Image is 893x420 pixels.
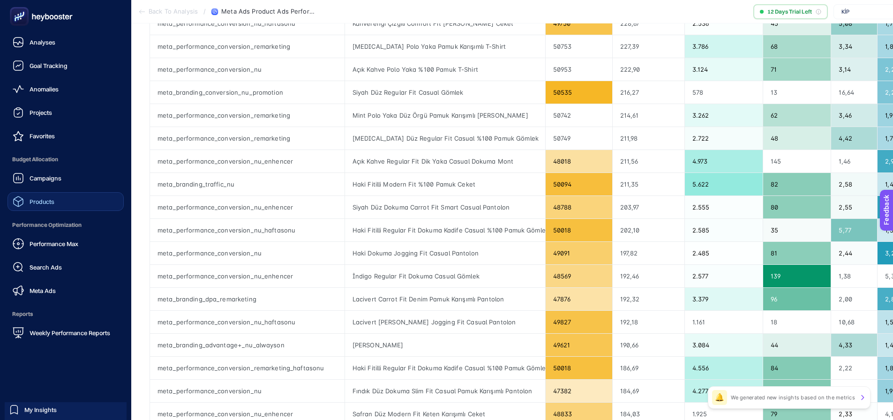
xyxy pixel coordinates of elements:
div: 4.973 [685,150,763,172]
a: Goal Tracking [8,56,124,75]
div: 192,18 [613,311,684,333]
div: 81 [763,242,831,264]
div: 4,42 [831,127,877,150]
div: 44 [763,334,831,356]
div: 3,46 [831,104,877,127]
div: 4.556 [685,357,763,379]
div: 13 [763,81,831,104]
a: Products [8,192,124,211]
div: 2.555 [685,196,763,218]
div: 2,17 [831,380,877,402]
span: Products [30,198,54,205]
div: 50953 [546,58,612,81]
span: Anomalies [30,85,59,93]
div: Mint Polo Yaka Düz Örgü Pamuk Karışımlı [PERSON_NAME] [345,104,545,127]
div: Kahverengi Çizgili Comfort Fit [PERSON_NAME] Ceket [345,12,545,35]
span: Meta Ads [30,287,56,294]
div: [MEDICAL_DATA] Polo Yaka Pamuk Karışımlı T-Shirt [345,35,545,58]
div: 96 [763,288,831,310]
div: meta_performance_conversion_nu_enhencer [150,196,345,218]
div: 48018 [546,150,612,172]
div: meta_performance_conversion_remarketing [150,35,345,58]
div: 2,58 [831,173,877,195]
span: Search Ads [30,263,62,271]
div: 2,44 [831,242,877,264]
div: [PERSON_NAME] [345,334,545,356]
span: Campaigns [30,174,61,182]
div: 192,46 [613,265,684,287]
div: meta_performance_conversion_nu_enhencer [150,265,345,287]
div: 35 [763,219,831,241]
div: 1,46 [831,150,877,172]
span: Weekly Performance Reports [30,329,110,337]
div: 49621 [546,334,612,356]
div: [MEDICAL_DATA] Düz Regular Fit Casual %100 Pamuk Gömlek [345,127,545,150]
div: 84 [763,357,831,379]
div: 1.161 [685,311,763,333]
div: 3.262 [685,104,763,127]
div: 50742 [546,104,612,127]
div: meta_performance_conversion_nu [150,380,345,402]
div: meta_performance_conversion_nu_haftasonu [150,219,345,241]
div: Açık Kahve Regular Fit Dik Yaka Casual Dokuma Mont [345,150,545,172]
div: Fındık Düz Dokuma Slim Fit Casual Pamuk Karışımlı Pantolon [345,380,545,402]
div: 2,55 [831,196,877,218]
div: 2.585 [685,219,763,241]
span: Favorites [30,132,55,140]
div: 211,56 [613,150,684,172]
a: Anomalies [8,80,124,98]
div: 49091 [546,242,612,264]
span: Back To Analysis [149,8,198,15]
a: Performance Max [8,234,124,253]
span: 12 Days Trial Left [767,8,812,15]
a: Favorites [8,127,124,145]
div: 85 [763,380,831,402]
div: 5,08 [831,12,877,35]
div: 3.084 [685,334,763,356]
div: Siyah Düz Dokuma Carrot Fit Smart Casual Pantolon [345,196,545,218]
div: Haki Fitilli Regular Fit Dokuma Kadife Casual %100 Pamuk Gömlek [345,219,545,241]
div: meta_performance_conversion_remarketing_haftasonu [150,357,345,379]
span: / [203,7,206,15]
span: Goal Tracking [30,62,68,69]
span: Analyses [30,38,55,46]
a: Search Ads [8,258,124,277]
div: Haki Fitilli Modern Fit %100 Pamuk Ceket [345,173,545,195]
div: 18 [763,311,831,333]
div: 203,97 [613,196,684,218]
div: 3,34 [831,35,877,58]
div: 2.536 [685,12,763,35]
div: meta_branding_traffic_nu [150,173,345,195]
div: 211,98 [613,127,684,150]
div: 214,61 [613,104,684,127]
div: meta_performance_conversion_nu_haftasonu [150,12,345,35]
div: meta_branding_dpa_remarketing [150,288,345,310]
div: Açık Kahve Polo Yaka %100 Pamuk T-Shirt [345,58,545,81]
div: 197,82 [613,242,684,264]
div: 4.277 [685,380,763,402]
div: 68 [763,35,831,58]
div: 216,27 [613,81,684,104]
div: 16,64 [831,81,877,104]
div: 5,77 [831,219,877,241]
div: 578 [685,81,763,104]
div: 202,10 [613,219,684,241]
div: 192,32 [613,288,684,310]
div: meta_branding_conversion_nu_promotion [150,81,345,104]
div: 48 [763,127,831,150]
div: Haki Dokuma Jogging Fit Casual Pantolon [345,242,545,264]
span: Meta Ads Product Ads Performance [221,8,315,15]
div: 211,35 [613,173,684,195]
div: 5.622 [685,173,763,195]
div: 2.722 [685,127,763,150]
span: Budget Allocation [8,150,124,169]
div: meta_performance_conversion_nu_haftasonu [150,311,345,333]
div: 1,38 [831,265,877,287]
div: 82 [763,173,831,195]
div: 49750 [546,12,612,35]
div: 50018 [546,219,612,241]
div: 50753 [546,35,612,58]
div: 3,14 [831,58,877,81]
div: 71 [763,58,831,81]
div: meta_performance_conversion_nu_enhencer [150,150,345,172]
